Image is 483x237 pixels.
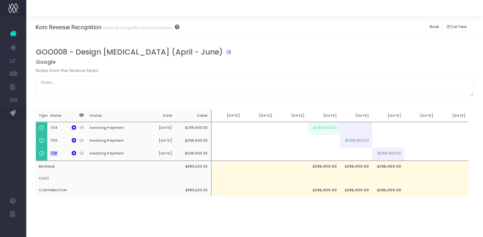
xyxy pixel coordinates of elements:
[243,109,276,122] th: [DATE]
[175,109,211,122] th: Value
[308,122,340,135] td: $296,400.00
[36,48,223,57] h3: GOO008 - Design [MEDICAL_DATA] (April - June)
[47,148,80,161] th: 728
[211,109,243,122] th: [DATE]
[86,135,140,148] th: Awaiting Payment
[86,122,140,135] th: Awaiting Payment
[47,109,80,122] th: Name
[175,135,211,148] th: $296,400.00
[101,24,172,31] small: Revenue recognition and contribution
[372,184,404,196] td: $296,400.00
[175,184,211,196] th: $889,200.00
[36,184,181,196] th: CONTRIBUTION
[36,59,474,65] h5: Google
[442,20,474,34] div: Small button group
[47,135,80,148] th: 703
[340,184,372,196] td: $296,400.00
[404,109,436,122] th: [DATE]
[36,161,181,173] th: REVENUE
[36,173,181,184] th: COST
[372,148,404,161] td: $296,400.00
[86,148,140,161] th: Awaiting Payment
[308,184,340,196] td: $296,400.00
[436,109,469,122] th: [DATE]
[36,109,48,122] th: Type
[47,122,80,135] th: 704
[36,67,98,74] label: Notes from the finance team
[175,161,211,173] th: $889,200.00
[140,148,175,161] th: [DATE]
[308,161,340,173] td: $296,400.00
[426,22,443,32] button: Back
[140,109,175,122] th: Date
[340,135,372,148] td: $296,400.00
[8,224,18,234] img: images/default_profile_image.png
[140,122,175,135] th: [DATE]
[86,109,140,122] th: Status
[372,109,404,122] th: [DATE]
[175,122,211,135] th: $296,400.00
[140,135,175,148] th: [DATE]
[35,24,179,31] h3: Koto Revenue Recognition
[276,109,308,122] th: [DATE]
[308,109,340,122] th: [DATE]
[175,148,211,161] th: $296,400.00
[340,109,372,122] th: [DATE]
[372,161,404,173] td: $296,400.00
[442,22,471,32] button: Cal Year
[340,161,372,173] td: $296,400.00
